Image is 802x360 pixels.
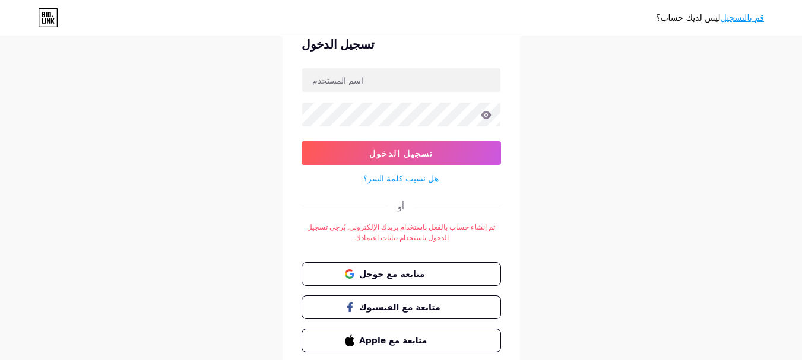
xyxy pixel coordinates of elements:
[302,37,375,52] font: تسجيل الدخول
[302,329,501,352] button: متابعة مع Apple
[359,336,427,345] font: متابعة مع Apple
[656,13,721,23] font: ليس لديك حساب؟
[302,262,501,286] button: متابعة مع جوجل
[359,302,440,312] font: متابعة مع الفيسبوك
[302,68,500,92] input: اسم المستخدم
[307,222,495,242] font: تم إنشاء حساب بالفعل باستخدام بريدك الإلكتروني. يُرجى تسجيل الدخول باستخدام بيانات اعتمادك.
[363,173,439,183] font: هل نسيت كلمة السر؟
[721,13,764,23] a: قم بالتسجيل
[302,141,501,165] button: تسجيل الدخول
[359,269,425,279] font: متابعة مع جوجل
[302,295,501,319] button: متابعة مع الفيسبوك
[369,148,433,158] font: تسجيل الدخول
[363,172,439,184] a: هل نسيت كلمة السر؟
[398,201,404,211] font: أو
